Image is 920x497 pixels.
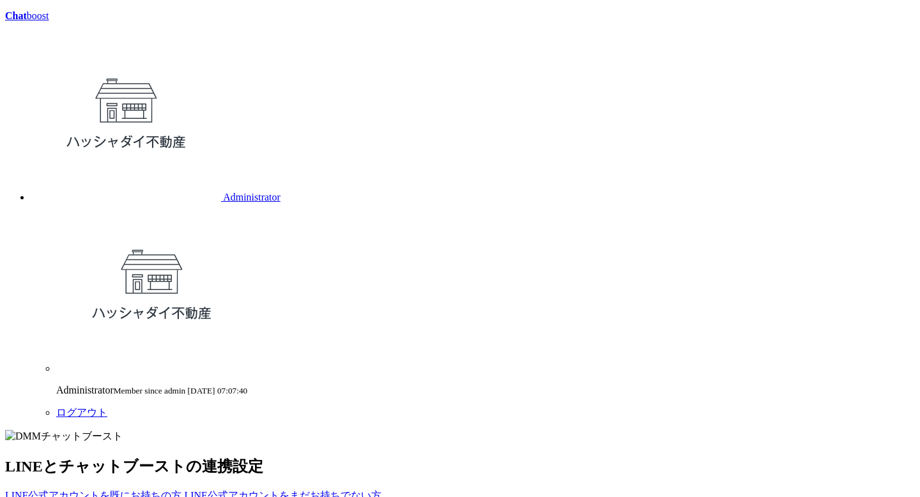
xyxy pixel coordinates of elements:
b: Chat [5,10,27,21]
h1: LINEとチャットブーストの連携設定 [5,456,915,477]
img: User Image [31,32,221,201]
span: Administrator [223,192,280,203]
a: Administrator [31,192,280,203]
small: Member since admin [DATE] 07:07:40 [114,386,248,395]
p: Administrator [56,385,915,396]
a: ログアウト [56,407,107,418]
img: User Image [56,203,247,372]
img: DMMチャットブースト [5,430,123,443]
a: Chatboost [5,10,915,22]
p: boost [5,10,915,22]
